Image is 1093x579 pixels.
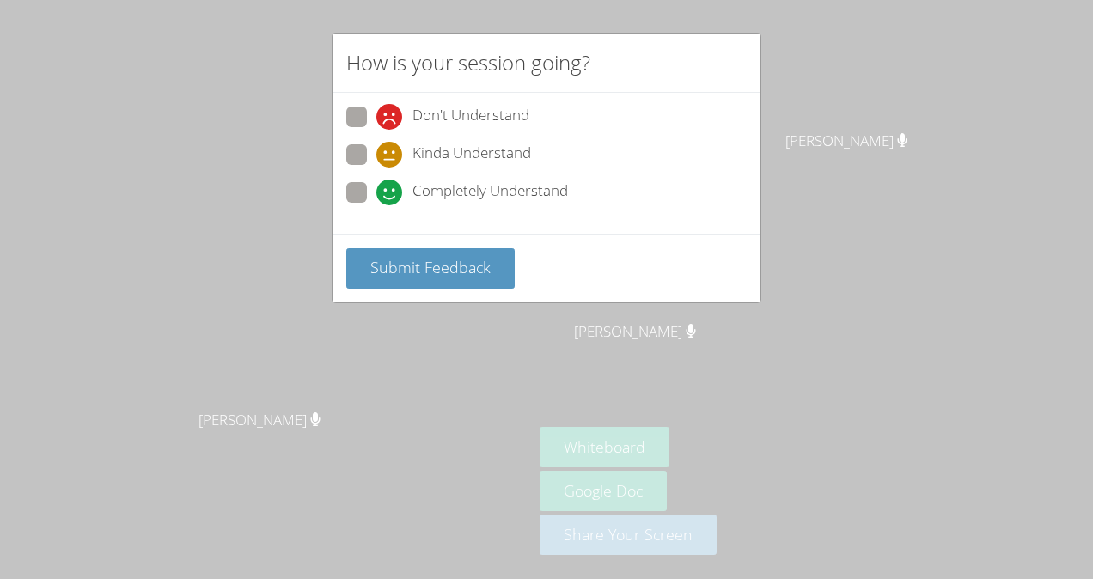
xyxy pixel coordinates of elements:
[370,257,491,277] span: Submit Feedback
[412,180,568,205] span: Completely Understand
[346,47,590,78] h2: How is your session going?
[346,248,515,289] button: Submit Feedback
[412,104,529,130] span: Don't Understand
[412,142,531,168] span: Kinda Understand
